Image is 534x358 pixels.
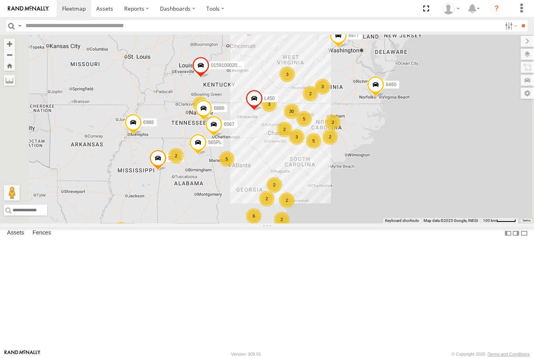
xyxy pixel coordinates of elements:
[490,2,503,15] i: ?
[483,218,496,223] span: 100 km
[325,114,341,130] div: 2
[4,350,40,358] a: Visit our Website
[279,66,295,82] div: 3
[502,20,519,31] label: Search Filter Options
[264,96,275,101] span: L450
[348,33,359,38] span: 6977
[261,96,277,112] div: 3
[284,103,299,119] div: 30
[259,191,275,207] div: 2
[521,88,534,99] label: Map Settings
[8,6,49,11] img: rand-logo.svg
[208,140,222,145] span: 565PL
[512,227,520,239] label: Dock Summary Table to the Right
[219,151,235,167] div: 5
[385,218,419,223] button: Keyboard shortcuts
[214,105,224,111] span: 6886
[303,86,318,101] div: 2
[143,120,154,125] span: 6988
[29,228,55,239] label: Fences
[246,208,262,224] div: 6
[451,352,530,356] div: © Copyright 2025 -
[274,212,290,227] div: 2
[17,20,23,31] label: Search Query
[386,82,396,87] span: 6460
[504,227,512,239] label: Dock Summary Table to the Left
[4,185,20,201] button: Drag Pegman onto the map to open Street View
[322,129,338,145] div: 2
[440,3,462,15] div: Brandy Byrd
[520,227,528,239] label: Hide Summary Table
[279,192,295,208] div: 2
[296,111,312,127] div: 5
[306,133,321,149] div: 5
[266,177,282,193] div: 2
[3,228,28,239] label: Assets
[289,129,305,145] div: 3
[168,148,184,164] div: 2
[277,122,292,137] div: 2
[488,352,530,356] a: Terms and Conditions
[4,49,15,60] button: Zoom out
[481,218,518,223] button: Map Scale: 100 km per 46 pixels
[424,218,478,223] span: Map data ©2025 Google, INEGI
[231,352,261,356] div: Version: 309.01
[113,222,129,238] div: 3
[4,39,15,49] button: Zoom in
[224,122,234,127] span: 6567
[522,219,530,222] a: Terms (opens in new tab)
[193,96,208,112] div: 2
[4,75,15,86] label: Measure
[315,79,330,94] div: 3
[4,60,15,71] button: Zoom Home
[211,63,250,68] span: 015910002015777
